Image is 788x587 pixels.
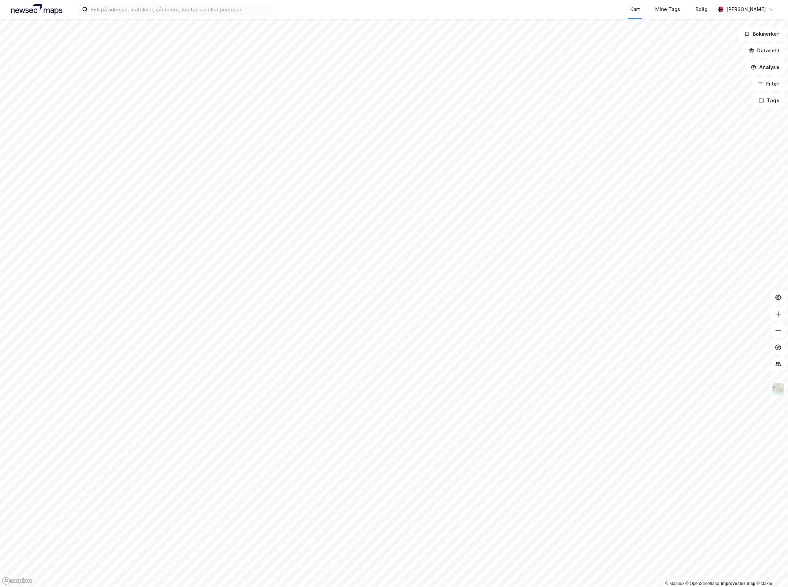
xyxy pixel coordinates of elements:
[655,5,680,14] div: Mine Tags
[2,577,33,585] a: Mapbox homepage
[738,27,785,41] button: Bokmerker
[721,581,755,586] a: Improve this map
[630,5,640,14] div: Kart
[753,554,788,587] iframe: Chat Widget
[686,581,719,586] a: OpenStreetMap
[726,5,766,14] div: [PERSON_NAME]
[752,77,785,91] button: Filter
[695,5,708,14] div: Bolig
[665,581,684,586] a: Mapbox
[753,94,785,107] button: Tags
[11,4,62,15] img: logo.a4113a55bc3d86da70a041830d287a7e.svg
[772,382,785,396] img: Z
[743,44,785,58] button: Datasett
[88,4,273,15] input: Søk på adresse, matrikkel, gårdeiere, leietakere eller personer
[753,554,788,587] div: Kontrollprogram for chat
[745,60,785,74] button: Analyse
